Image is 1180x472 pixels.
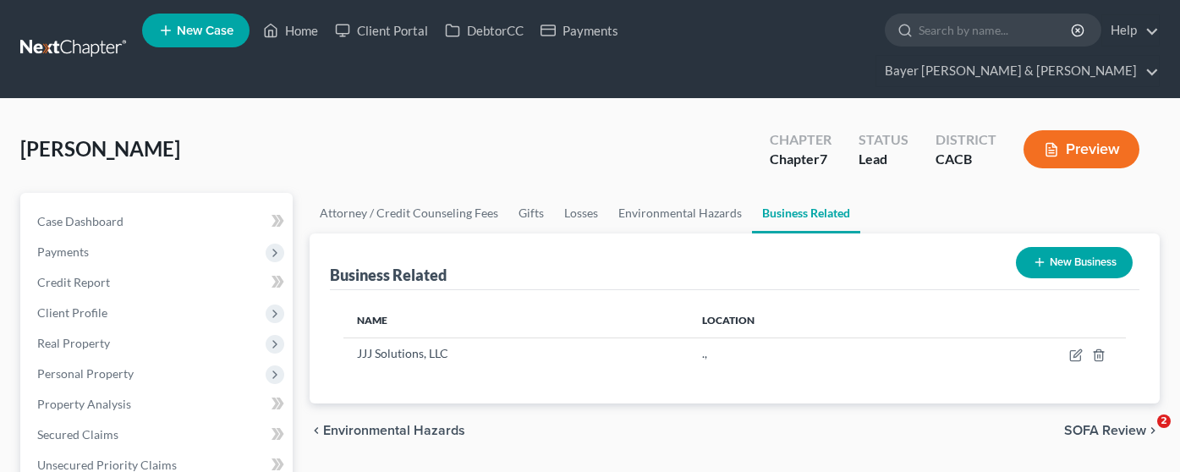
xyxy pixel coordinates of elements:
[37,397,131,411] span: Property Analysis
[702,314,755,327] span: Location
[752,193,860,233] a: Business Related
[876,56,1159,86] a: Bayer [PERSON_NAME] & [PERSON_NAME]
[1157,414,1171,428] span: 2
[37,305,107,320] span: Client Profile
[554,193,608,233] a: Losses
[1024,130,1139,168] button: Preview
[24,206,293,237] a: Case Dashboard
[859,130,908,150] div: Status
[702,346,707,360] span: .,
[177,25,233,37] span: New Case
[310,193,508,233] a: Attorney / Credit Counseling Fees
[357,314,387,327] span: Name
[936,150,996,169] div: CACB
[24,267,293,298] a: Credit Report
[37,244,89,259] span: Payments
[255,15,327,46] a: Home
[859,150,908,169] div: Lead
[919,14,1073,46] input: Search by name...
[330,265,447,285] div: Business Related
[1064,424,1160,437] button: SOFA Review chevron_right
[1064,424,1146,437] span: SOFA Review
[323,424,465,437] span: Environmental Hazards
[37,275,110,289] span: Credit Report
[436,15,532,46] a: DebtorCC
[24,389,293,420] a: Property Analysis
[1016,247,1133,278] button: New Business
[936,130,996,150] div: District
[608,193,752,233] a: Environmental Hazards
[508,193,554,233] a: Gifts
[770,150,831,169] div: Chapter
[37,427,118,442] span: Secured Claims
[37,458,177,472] span: Unsecured Priority Claims
[20,136,180,161] span: [PERSON_NAME]
[310,424,323,437] i: chevron_left
[24,420,293,450] a: Secured Claims
[37,336,110,350] span: Real Property
[37,366,134,381] span: Personal Property
[327,15,436,46] a: Client Portal
[357,346,448,360] span: JJJ Solutions, LLC
[37,214,123,228] span: Case Dashboard
[820,151,827,167] span: 7
[770,130,831,150] div: Chapter
[310,424,465,437] button: chevron_left Environmental Hazards
[1102,15,1159,46] a: Help
[1122,414,1163,455] iframe: Intercom live chat
[532,15,627,46] a: Payments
